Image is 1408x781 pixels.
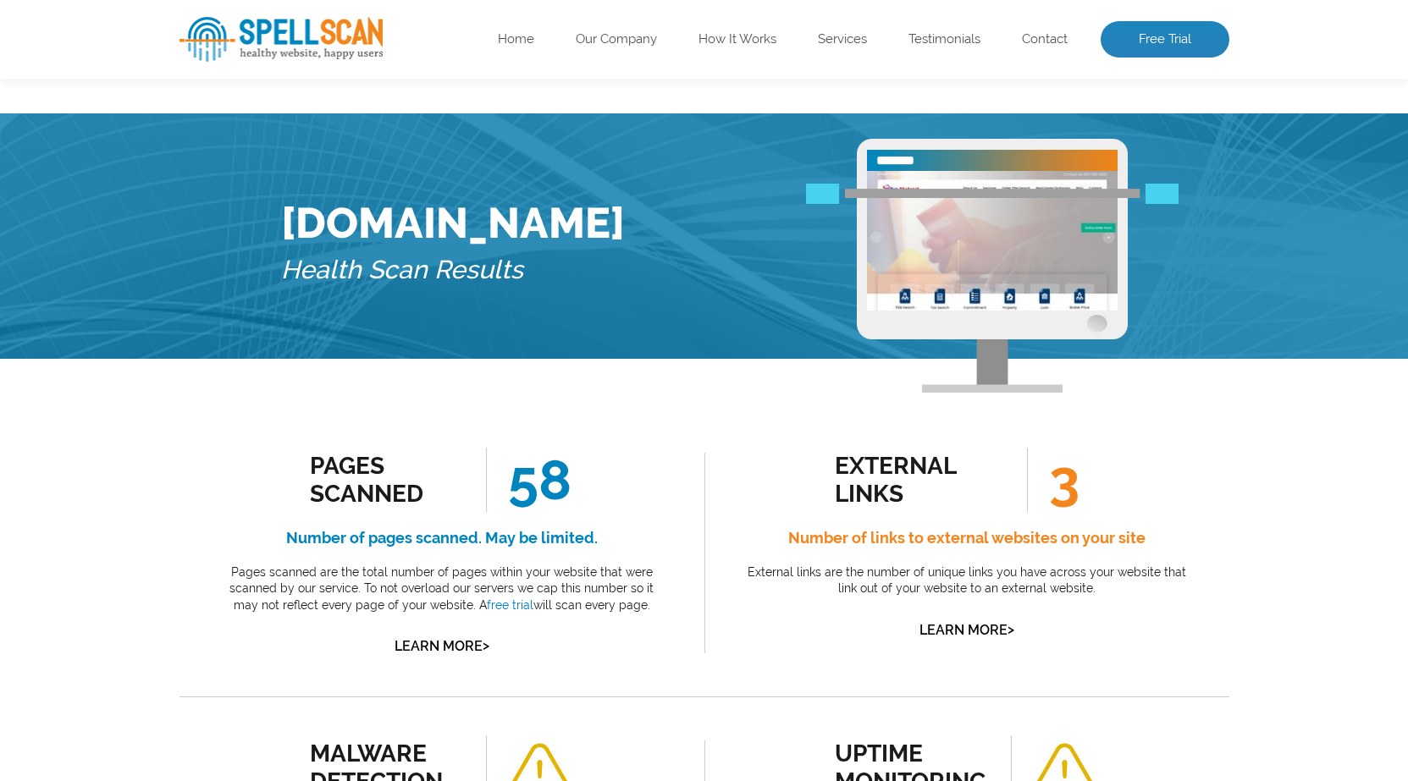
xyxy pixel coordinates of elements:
[218,525,666,552] h4: Number of pages scanned. May be limited.
[281,198,625,248] h1: [DOMAIN_NAME]
[487,598,533,612] a: free trial
[310,452,463,508] div: Pages Scanned
[806,254,1179,274] img: Free Webiste Analysis
[1027,448,1079,512] span: 3
[486,448,571,512] span: 58
[1008,618,1014,641] span: >
[867,171,1118,311] img: Free Website Analysis
[743,564,1191,597] p: External links are the number of unique links you have across your website that link out of your ...
[281,248,625,293] h5: Health Scan Results
[395,638,489,654] a: Learn More>
[743,525,1191,552] h4: Number of links to external websites on your site
[919,622,1014,638] a: Learn More>
[835,452,988,508] div: external links
[483,634,489,657] span: >
[857,139,1128,393] img: Free Webiste Analysis
[218,564,666,614] p: Pages scanned are the total number of pages within your website that were scanned by our service....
